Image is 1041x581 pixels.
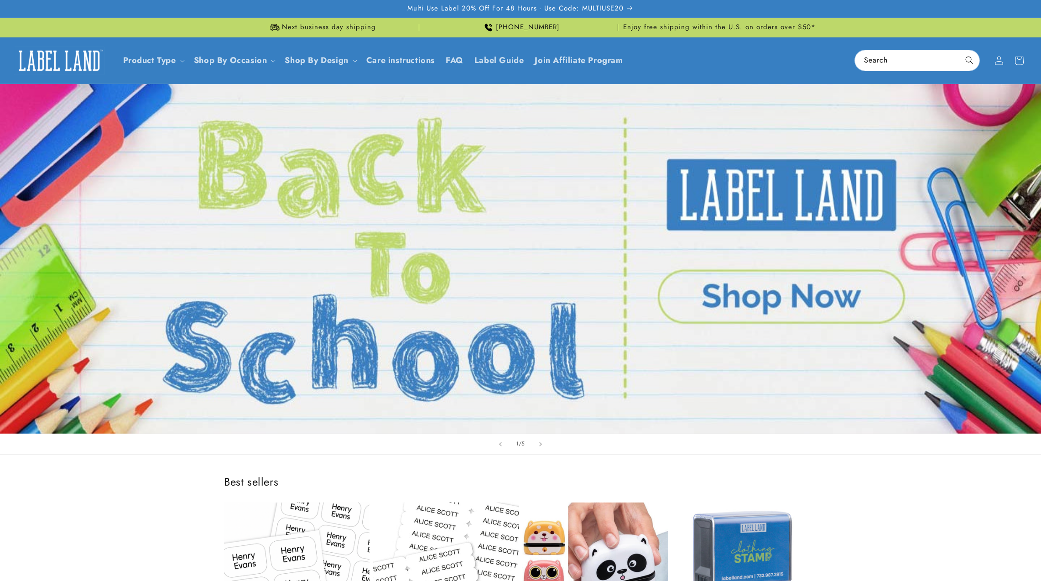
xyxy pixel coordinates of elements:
[285,54,348,66] a: Shop By Design
[224,475,817,489] h2: Best sellers
[423,18,618,37] div: Announcement
[535,55,623,66] span: Join Affiliate Program
[188,50,280,71] summary: Shop By Occasion
[623,23,816,32] span: Enjoy free shipping within the U.S. on orders over $50*
[118,50,188,71] summary: Product Type
[366,55,435,66] span: Care instructions
[282,23,376,32] span: Next business day shipping
[446,55,463,66] span: FAQ
[529,50,628,71] a: Join Affiliate Program
[519,439,522,448] span: /
[622,18,817,37] div: Announcement
[361,50,440,71] a: Care instructions
[224,18,419,37] div: Announcement
[496,23,560,32] span: [PHONE_NUMBER]
[14,47,105,75] img: Label Land
[10,43,109,78] a: Label Land
[521,439,525,448] span: 5
[959,50,979,70] button: Search
[279,50,360,71] summary: Shop By Design
[469,50,530,71] a: Label Guide
[440,50,469,71] a: FAQ
[531,434,551,454] button: Next slide
[474,55,524,66] span: Label Guide
[123,54,176,66] a: Product Type
[490,434,510,454] button: Previous slide
[407,4,624,13] span: Multi Use Label 20% Off For 48 Hours - Use Code: MULTIUSE20
[516,439,519,448] span: 1
[194,55,267,66] span: Shop By Occasion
